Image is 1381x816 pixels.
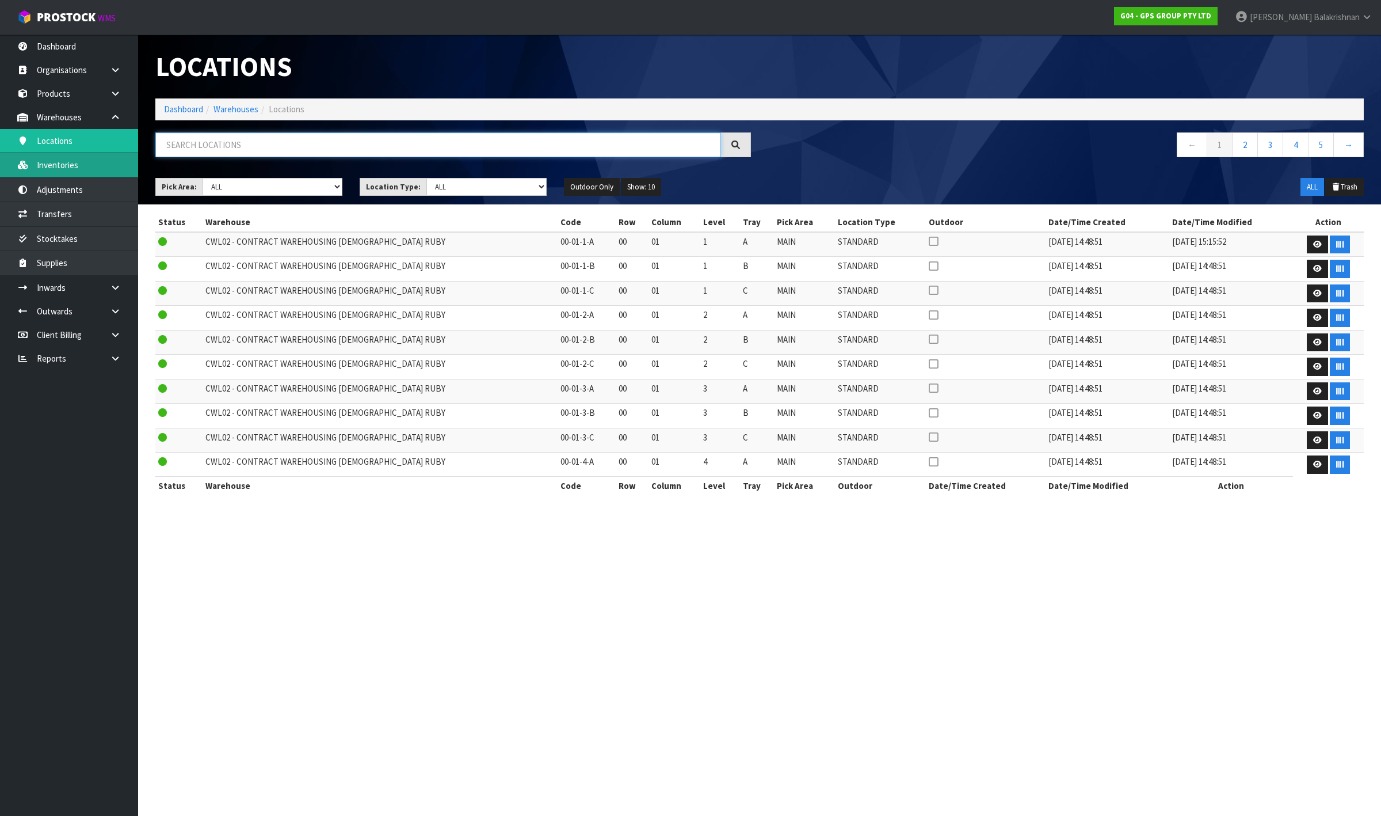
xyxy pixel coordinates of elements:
[774,306,834,331] td: MAIN
[203,477,557,495] th: Warehouse
[1046,232,1169,257] td: [DATE] 14:48:51
[700,306,740,331] td: 2
[700,404,740,428] td: 3
[835,355,926,379] td: STANDARD
[835,404,926,428] td: STANDARD
[203,379,557,404] td: CWL02 - CONTRACT WAREHOUSING [DEMOGRAPHIC_DATA] RUBY
[648,213,700,231] th: Column
[700,330,740,355] td: 2
[700,213,740,231] th: Level
[835,213,926,231] th: Location Type
[835,330,926,355] td: STANDARD
[203,404,557,428] td: CWL02 - CONTRACT WAREHOUSING [DEMOGRAPHIC_DATA] RUBY
[1046,477,1169,495] th: Date/Time Modified
[740,428,774,453] td: C
[558,232,616,257] td: 00-01-1-A
[700,232,740,257] td: 1
[648,232,700,257] td: 01
[740,281,774,306] td: C
[558,404,616,428] td: 00-01-3-B
[203,306,557,331] td: CWL02 - CONTRACT WAREHOUSING [DEMOGRAPHIC_DATA] RUBY
[700,257,740,282] td: 1
[213,104,258,115] a: Warehouses
[616,306,649,331] td: 00
[1293,213,1364,231] th: Action
[740,257,774,282] td: B
[700,428,740,453] td: 3
[203,281,557,306] td: CWL02 - CONTRACT WAREHOUSING [DEMOGRAPHIC_DATA] RUBY
[558,306,616,331] td: 00-01-2-A
[155,132,721,157] input: Search locations
[616,428,649,453] td: 00
[1169,330,1293,355] td: [DATE] 14:48:51
[616,213,649,231] th: Row
[740,330,774,355] td: B
[926,213,1046,231] th: Outdoor
[740,213,774,231] th: Tray
[558,355,616,379] td: 00-01-2-C
[768,132,1364,161] nav: Page navigation
[774,428,834,453] td: MAIN
[616,232,649,257] td: 00
[269,104,304,115] span: Locations
[558,257,616,282] td: 00-01-1-B
[1169,257,1293,282] td: [DATE] 14:48:51
[1169,477,1293,495] th: Action
[1308,132,1334,157] a: 5
[1300,178,1324,196] button: ALL
[648,281,700,306] td: 01
[835,477,926,495] th: Outdoor
[740,453,774,477] td: A
[1046,355,1169,379] td: [DATE] 14:48:51
[1232,132,1258,157] a: 2
[203,330,557,355] td: CWL02 - CONTRACT WAREHOUSING [DEMOGRAPHIC_DATA] RUBY
[1169,306,1293,331] td: [DATE] 14:48:51
[648,330,700,355] td: 01
[835,257,926,282] td: STANDARD
[648,257,700,282] td: 01
[203,232,557,257] td: CWL02 - CONTRACT WAREHOUSING [DEMOGRAPHIC_DATA] RUBY
[1250,12,1312,22] span: [PERSON_NAME]
[700,379,740,404] td: 3
[1169,213,1293,231] th: Date/Time Modified
[926,477,1046,495] th: Date/Time Created
[1046,257,1169,282] td: [DATE] 14:48:51
[616,330,649,355] td: 00
[774,404,834,428] td: MAIN
[1046,379,1169,404] td: [DATE] 14:48:51
[700,281,740,306] td: 1
[740,306,774,331] td: A
[774,213,834,231] th: Pick Area
[1046,453,1169,477] td: [DATE] 14:48:51
[1169,453,1293,477] td: [DATE] 14:48:51
[558,213,616,231] th: Code
[203,453,557,477] td: CWL02 - CONTRACT WAREHOUSING [DEMOGRAPHIC_DATA] RUBY
[37,10,96,25] span: ProStock
[740,404,774,428] td: B
[648,477,700,495] th: Column
[1046,428,1169,453] td: [DATE] 14:48:51
[558,428,616,453] td: 00-01-3-C
[1169,232,1293,257] td: [DATE] 15:15:52
[616,355,649,379] td: 00
[774,232,834,257] td: MAIN
[1046,404,1169,428] td: [DATE] 14:48:51
[648,379,700,404] td: 01
[1169,428,1293,453] td: [DATE] 14:48:51
[835,379,926,404] td: STANDARD
[700,453,740,477] td: 4
[1169,355,1293,379] td: [DATE] 14:48:51
[1177,132,1207,157] a: ←
[835,306,926,331] td: STANDARD
[203,428,557,453] td: CWL02 - CONTRACT WAREHOUSING [DEMOGRAPHIC_DATA] RUBY
[564,178,620,196] button: Outdoor Only
[700,477,740,495] th: Level
[616,477,649,495] th: Row
[203,355,557,379] td: CWL02 - CONTRACT WAREHOUSING [DEMOGRAPHIC_DATA] RUBY
[774,477,834,495] th: Pick Area
[558,477,616,495] th: Code
[616,453,649,477] td: 00
[700,355,740,379] td: 2
[648,428,700,453] td: 01
[774,257,834,282] td: MAIN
